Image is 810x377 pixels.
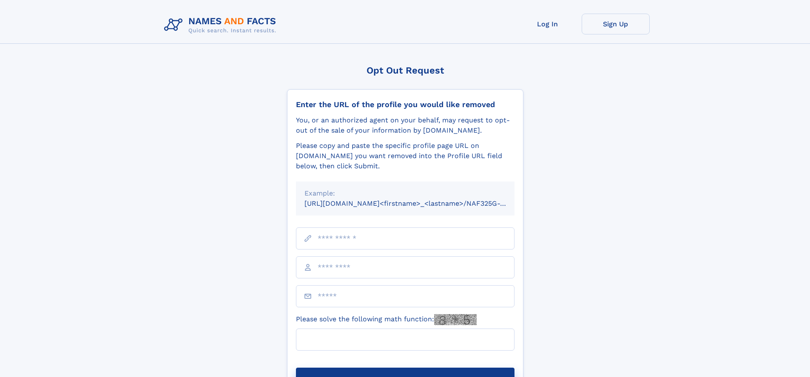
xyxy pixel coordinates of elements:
[304,199,531,207] small: [URL][DOMAIN_NAME]<firstname>_<lastname>/NAF325G-xxxxxxxx
[161,14,283,37] img: Logo Names and Facts
[296,100,514,109] div: Enter the URL of the profile you would like removed
[296,314,477,325] label: Please solve the following math function:
[514,14,582,34] a: Log In
[296,115,514,136] div: You, or an authorized agent on your behalf, may request to opt-out of the sale of your informatio...
[287,65,523,76] div: Opt Out Request
[582,14,650,34] a: Sign Up
[296,141,514,171] div: Please copy and paste the specific profile page URL on [DOMAIN_NAME] you want removed into the Pr...
[304,188,506,198] div: Example:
